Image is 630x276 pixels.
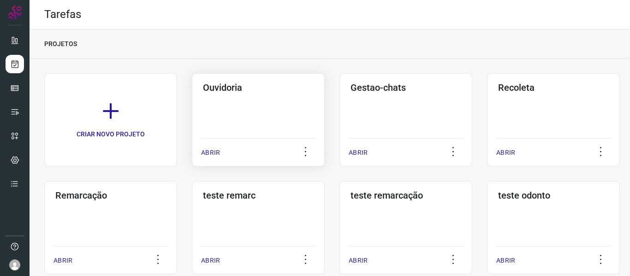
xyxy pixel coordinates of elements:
h2: Tarefas [44,8,81,21]
p: ABRIR [496,256,515,265]
h3: Remarcação [55,190,166,201]
h3: Ouvidoria [203,82,314,93]
p: ABRIR [496,148,515,158]
p: ABRIR [349,256,368,265]
p: CRIAR NOVO PROJETO [77,129,145,139]
h3: teste odonto [498,190,609,201]
p: ABRIR [201,256,220,265]
p: ABRIR [201,148,220,158]
h3: Recoleta [498,82,609,93]
h3: teste remarcação [351,190,461,201]
p: PROJETOS [44,39,77,49]
img: avatar-user-boy.jpg [9,259,20,270]
h3: Gestao-chats [351,82,461,93]
p: ABRIR [53,256,72,265]
h3: teste remarc [203,190,314,201]
p: ABRIR [349,148,368,158]
img: Logo [8,6,22,19]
